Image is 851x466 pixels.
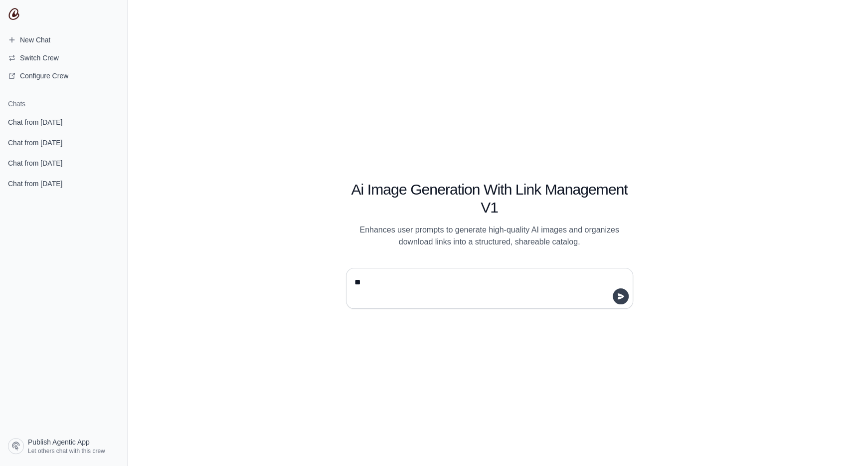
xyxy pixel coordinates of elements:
[346,224,633,248] p: Enhances user prompts to generate high-quality AI images and organizes download links into a stru...
[8,8,20,20] img: CrewAI Logo
[20,35,50,45] span: New Chat
[4,174,123,193] a: Chat from [DATE]
[8,138,62,148] span: Chat from [DATE]
[8,117,62,127] span: Chat from [DATE]
[4,133,123,152] a: Chat from [DATE]
[28,437,90,447] span: Publish Agentic App
[4,32,123,48] a: New Chat
[8,179,62,189] span: Chat from [DATE]
[4,434,123,458] a: Publish Agentic App Let others chat with this crew
[20,71,68,81] span: Configure Crew
[801,418,851,466] div: Chat-Widget
[28,447,105,455] span: Let others chat with this crew
[4,154,123,172] a: Chat from [DATE]
[4,50,123,66] button: Switch Crew
[20,53,59,63] span: Switch Crew
[346,181,633,217] h1: Ai Image Generation With Link Management V1
[4,113,123,131] a: Chat from [DATE]
[801,418,851,466] iframe: Chat Widget
[8,158,62,168] span: Chat from [DATE]
[4,68,123,84] a: Configure Crew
